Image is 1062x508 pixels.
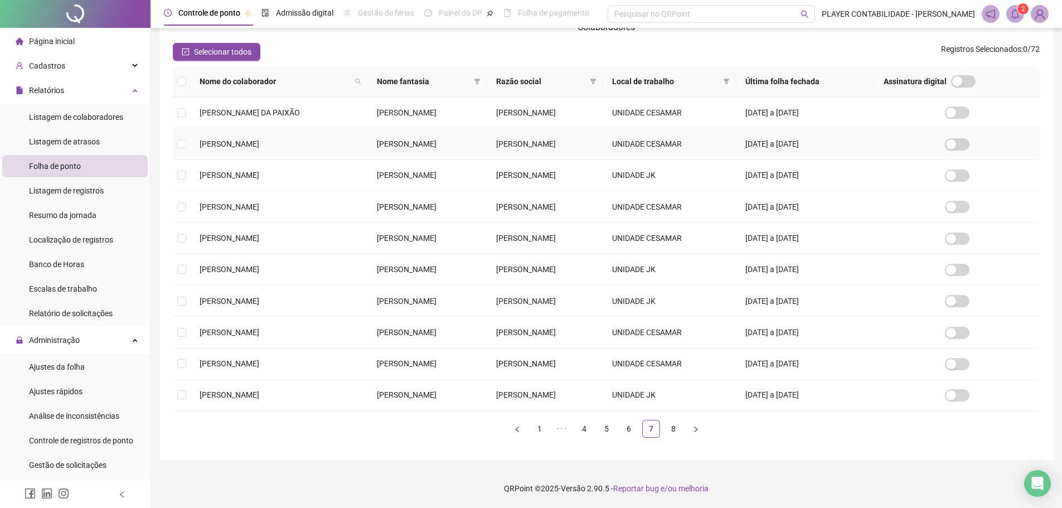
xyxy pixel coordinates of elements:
td: [PERSON_NAME] [368,317,487,348]
span: pushpin [487,10,493,17]
span: Listagem de atrasos [29,137,100,146]
span: search [801,10,809,18]
span: Localização de registros [29,235,113,244]
td: [PERSON_NAME] [368,128,487,159]
span: dashboard [424,9,432,17]
td: [DATE] a [DATE] [736,286,875,317]
td: [PERSON_NAME] [368,160,487,191]
span: [PERSON_NAME] [200,139,259,148]
span: Banco de Horas [29,260,84,269]
span: left [118,491,126,499]
td: UNIDADE JK [603,160,736,191]
a: 4 [576,420,593,437]
span: Nome fantasia [377,75,469,88]
td: [PERSON_NAME] [487,380,604,411]
li: Página anterior [508,420,526,438]
td: [PERSON_NAME] [487,317,604,348]
td: UNIDADE CESAMAR [603,317,736,348]
td: UNIDADE CESAMAR [603,128,736,159]
a: 8 [665,420,682,437]
td: [DATE] a [DATE] [736,380,875,411]
span: right [692,426,699,433]
span: Relatório de solicitações [29,309,113,318]
span: Local de trabalho [612,75,719,88]
img: 88370 [1031,6,1048,22]
span: [PERSON_NAME] [200,359,259,368]
td: UNIDADE CESAMAR [603,349,736,380]
li: 4 [575,420,593,438]
footer: QRPoint © 2025 - 2.90.5 - [151,469,1062,508]
td: [PERSON_NAME] [487,254,604,286]
td: [PERSON_NAME] [487,128,604,159]
td: [PERSON_NAME] [487,286,604,317]
span: Admissão digital [276,8,333,17]
td: [PERSON_NAME] [368,191,487,222]
span: Administração [29,336,80,345]
li: 6 [620,420,638,438]
td: [PERSON_NAME] [368,254,487,286]
th: Última folha fechada [736,66,875,97]
span: Folha de pagamento [518,8,589,17]
td: UNIDADE JK [603,254,736,286]
td: UNIDADE JK [603,380,736,411]
span: bell [1010,9,1020,19]
span: pushpin [245,10,251,17]
span: Página inicial [29,37,75,46]
td: [DATE] a [DATE] [736,349,875,380]
span: notification [986,9,996,19]
span: [PERSON_NAME] [200,297,259,306]
td: [PERSON_NAME] [368,286,487,317]
td: UNIDADE CESAMAR [603,191,736,222]
span: Relatórios [29,86,64,95]
span: Análise de inconsistências [29,412,119,420]
span: Nome do colaborador [200,75,350,88]
a: 7 [643,420,659,437]
td: [DATE] a [DATE] [736,222,875,254]
td: UNIDADE CESAMAR [603,97,736,128]
span: file-done [261,9,269,17]
span: Reportar bug e/ou melhoria [613,484,709,493]
td: [PERSON_NAME] [368,222,487,254]
span: instagram [58,488,69,499]
a: 6 [620,420,637,437]
td: [DATE] a [DATE] [736,160,875,191]
span: Resumo da jornada [29,211,96,220]
span: home [16,37,23,45]
li: 8 [665,420,682,438]
span: search [355,78,361,85]
span: 2 [1021,5,1025,13]
span: file [16,86,23,94]
span: Gestão de solicitações [29,461,106,470]
td: UNIDADE JK [603,286,736,317]
span: [PERSON_NAME] [200,328,259,337]
span: PLAYER CONTABILIDADE - [PERSON_NAME] [822,8,975,20]
span: ••• [553,420,571,438]
span: Folha de ponto [29,162,81,171]
span: clock-circle [164,9,172,17]
span: check-square [182,48,190,56]
span: sun [343,9,351,17]
span: Painel do DP [439,8,482,17]
td: [PERSON_NAME] [368,349,487,380]
span: Registros Selecionados [941,45,1021,54]
span: Ajustes da folha [29,362,85,371]
li: 7 [642,420,660,438]
span: [PERSON_NAME] [200,265,259,274]
span: [PERSON_NAME] [200,390,259,399]
td: [DATE] a [DATE] [736,191,875,222]
span: left [514,426,521,433]
button: Selecionar todos [173,43,260,61]
td: [PERSON_NAME] [368,380,487,411]
span: user-add [16,62,23,70]
span: filter [474,78,481,85]
td: [DATE] a [DATE] [736,97,875,128]
span: [PERSON_NAME] [200,202,259,211]
span: Assinatura digital [884,75,947,88]
td: [PERSON_NAME] [487,160,604,191]
span: [PERSON_NAME] [200,234,259,243]
span: filter [590,78,597,85]
span: Selecionar todos [194,46,251,58]
span: book [503,9,511,17]
td: [PERSON_NAME] [487,349,604,380]
span: Listagem de colaboradores [29,113,123,122]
